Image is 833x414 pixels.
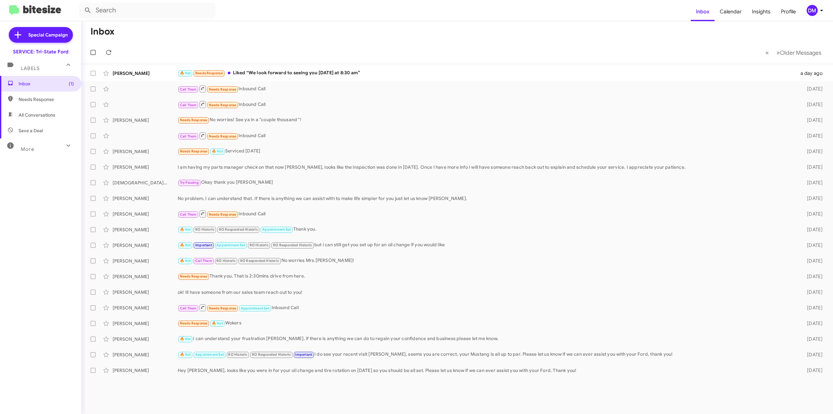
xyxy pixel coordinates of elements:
input: Search [79,3,215,18]
div: [PERSON_NAME] [113,351,178,358]
div: I am having my parts manager check on that now [PERSON_NAME], looks like the inspection was done ... [178,164,795,170]
span: RO Historic [216,259,236,263]
span: Older Messages [780,49,821,56]
span: Call Them [180,87,197,92]
button: DM [801,5,826,16]
span: Important [295,352,312,357]
div: [PERSON_NAME] [113,320,178,327]
div: SERVICE: Tri-State Ford [13,49,68,55]
div: I do see your recent visit [PERSON_NAME], seems you are correct, your Mustang is all up to par. P... [178,351,795,358]
div: [PERSON_NAME] [113,289,178,295]
span: RO Responded Historic [252,352,291,357]
span: 🔥 Hot [180,71,191,75]
span: Needs Response [180,321,208,325]
span: Call Them [180,103,197,107]
h1: Inbox [90,26,115,37]
div: [DATE] [795,226,828,233]
span: Appointment Set [216,243,245,247]
div: ok! Ill have someone from our sales team reach out to you! [178,289,795,295]
nav: Page navigation example [762,46,825,59]
span: Needs Response [19,96,74,103]
span: Needs Response [195,71,223,75]
span: Appointment Set [195,352,224,357]
div: [DATE] [795,289,828,295]
span: RO Historic [228,352,247,357]
div: [PERSON_NAME] [113,242,178,249]
span: Try Pausing [180,180,199,185]
div: [PERSON_NAME] [113,148,178,155]
button: Previous [761,46,773,59]
a: Insights [747,2,776,21]
span: « [765,49,769,57]
span: RO Responded Historic [219,227,258,232]
span: Needs Response [209,134,237,138]
span: Call Them [180,212,197,217]
div: [PERSON_NAME] [113,258,178,264]
span: More [21,146,34,152]
span: Needs Response [209,87,237,92]
div: I can understand your frustration [PERSON_NAME], if there is anything we can do to regain your co... [178,335,795,343]
span: Appointment Set [241,306,269,310]
div: Okay thank you [PERSON_NAME] [178,179,795,186]
div: [PERSON_NAME] [113,117,178,123]
div: Inbound Call [178,304,795,312]
div: [PERSON_NAME] [113,336,178,342]
div: [DATE] [795,179,828,186]
div: [DATE] [795,148,828,155]
span: 🔥 Hot [212,149,223,153]
div: but i can still get you set up for an oil change if you would like [178,241,795,249]
span: Needs Response [209,306,237,310]
div: Inbound Call [178,100,795,108]
div: [DATE] [795,86,828,92]
span: Special Campaign [28,32,68,38]
span: All Conversations [19,112,55,118]
div: DM [807,5,818,16]
div: Liked “We look forward to seeing you [DATE] at 8:30 am” [178,69,795,77]
span: Save a Deal [19,127,43,134]
div: [DATE] [795,117,828,123]
span: Appointment Set [262,227,291,232]
a: Profile [776,2,801,21]
div: [DATE] [795,164,828,170]
div: [PERSON_NAME] [113,273,178,280]
span: Needs Response [180,118,208,122]
span: 🔥 Hot [180,259,191,263]
span: RO Responded Historic [273,243,312,247]
div: [DATE] [795,367,828,374]
span: Inbox [19,80,74,87]
a: Inbox [691,2,715,21]
div: a day ago [795,70,828,77]
span: 🔥 Hot [180,337,191,341]
div: [DATE] [795,258,828,264]
div: No worries Mrs.[PERSON_NAME]! [178,257,795,264]
span: RO Historic [250,243,269,247]
div: Hey [PERSON_NAME], looks like you were in for your oil change and tire rotation on [DATE] so you ... [178,367,795,374]
div: No worries! See ya in a "couple thousand "! [178,116,795,124]
div: Inbound Call [178,132,795,140]
span: Needs Response [209,212,237,217]
div: [PERSON_NAME] [113,367,178,374]
span: RO Responded Historic [240,259,279,263]
span: 🔥 Hot [212,321,223,325]
a: Special Campaign [9,27,73,43]
div: [DATE] [795,320,828,327]
span: (1) [69,80,74,87]
a: Calendar [715,2,747,21]
span: Call Them [180,134,197,138]
span: Call Them [180,306,197,310]
div: No problem, I can understand that. If there is anything we can assist with to make life simpler f... [178,195,795,202]
div: [PERSON_NAME] [113,226,178,233]
div: [PERSON_NAME] [113,164,178,170]
div: [DATE] [795,273,828,280]
div: Thank you. That is 2:30mins drive from here. [178,273,795,280]
span: 🔥 Hot [180,243,191,247]
div: Inbound Call [178,210,795,218]
div: Serviced [DATE] [178,148,795,155]
span: Call Them [195,259,212,263]
span: Needs Response [180,274,208,278]
div: [PERSON_NAME] [113,305,178,311]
